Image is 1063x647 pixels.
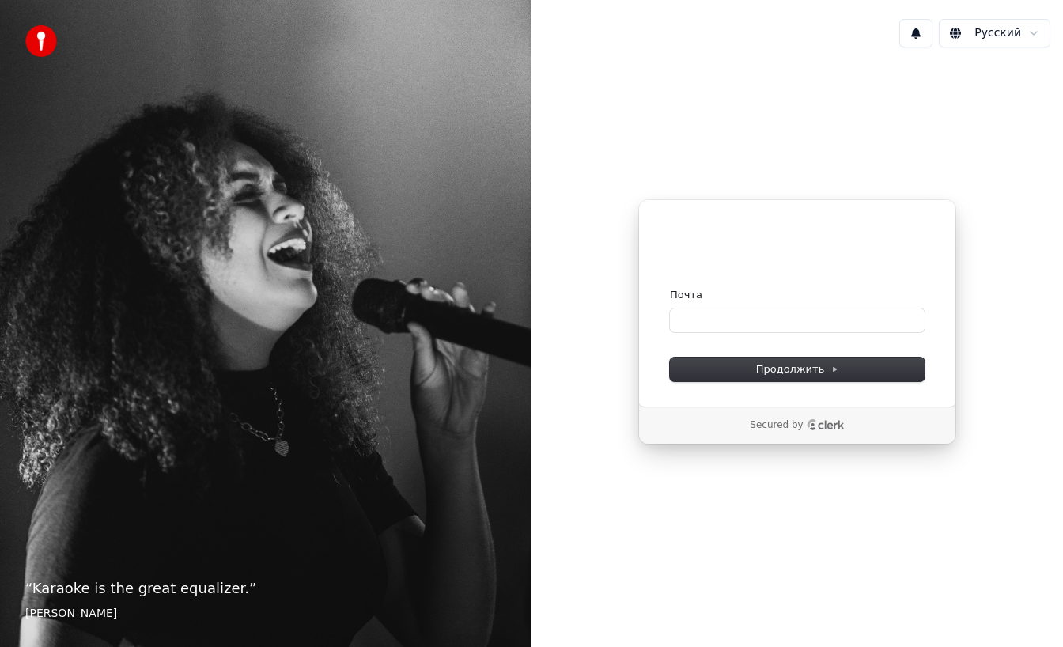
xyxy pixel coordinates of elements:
[670,358,925,381] button: Продолжить
[750,419,803,432] p: Secured by
[807,419,845,430] a: Clerk logo
[670,288,702,302] label: Почта
[756,362,839,376] span: Продолжить
[25,577,506,600] p: “ Karaoke is the great equalizer. ”
[25,25,57,57] img: youka
[25,606,506,622] footer: [PERSON_NAME]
